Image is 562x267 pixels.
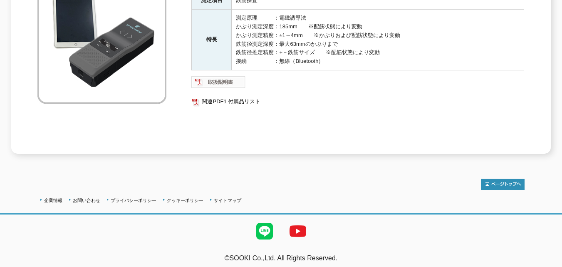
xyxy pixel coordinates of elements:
[191,96,524,107] a: 関連PDF1 付属品リスト
[167,198,203,203] a: クッキーポリシー
[191,81,246,87] a: 取扱説明書
[248,215,281,248] img: LINE
[481,179,525,190] img: トップページへ
[232,10,524,70] td: 測定原理 ：電磁誘導法 かぶり測定深度：185mm ※配筋状態により変動 かぶり測定精度：±1～4mm ※かぶりおよび配筋状態により変動 鉄筋径測定深度：最大63mmのかぶりまで 鉄筋径推定精度...
[111,198,156,203] a: プライバシーポリシー
[44,198,62,203] a: 企業情報
[214,198,241,203] a: サイトマップ
[73,198,100,203] a: お問い合わせ
[191,75,246,89] img: 取扱説明書
[281,215,314,248] img: YouTube
[192,10,232,70] th: 特長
